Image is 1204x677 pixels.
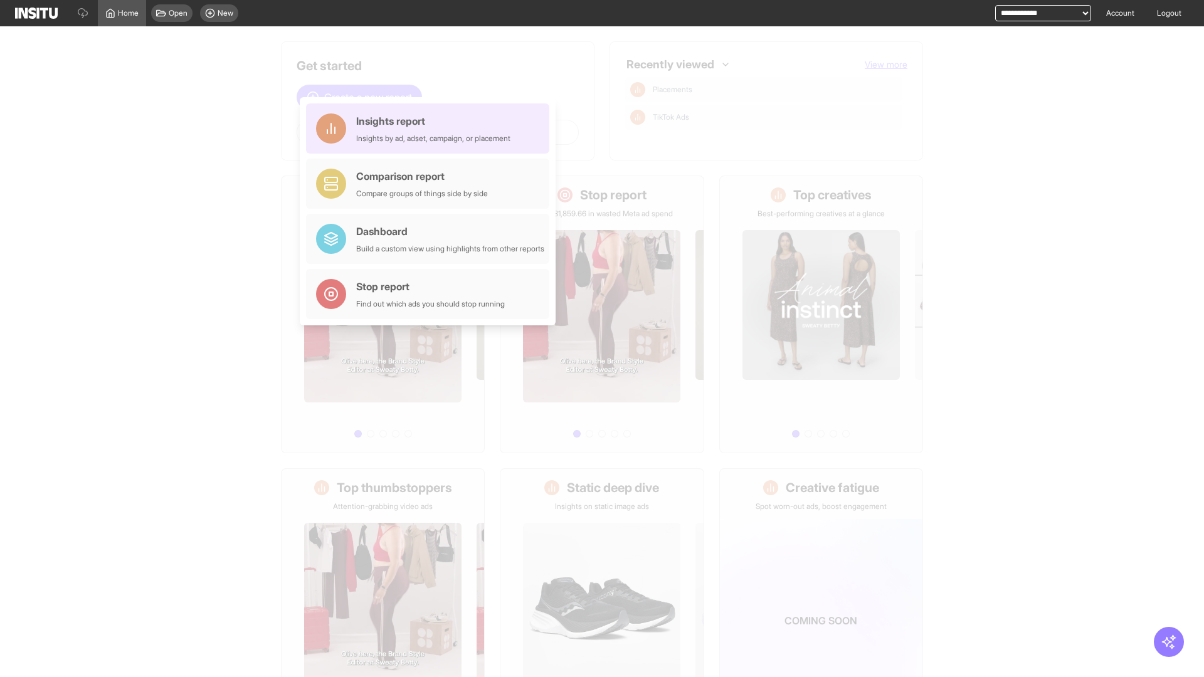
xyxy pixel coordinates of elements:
[356,299,505,309] div: Find out which ads you should stop running
[356,224,544,239] div: Dashboard
[118,8,139,18] span: Home
[218,8,233,18] span: New
[356,279,505,294] div: Stop report
[356,113,510,129] div: Insights report
[356,169,488,184] div: Comparison report
[356,244,544,254] div: Build a custom view using highlights from other reports
[356,189,488,199] div: Compare groups of things side by side
[169,8,187,18] span: Open
[15,8,58,19] img: Logo
[356,134,510,144] div: Insights by ad, adset, campaign, or placement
